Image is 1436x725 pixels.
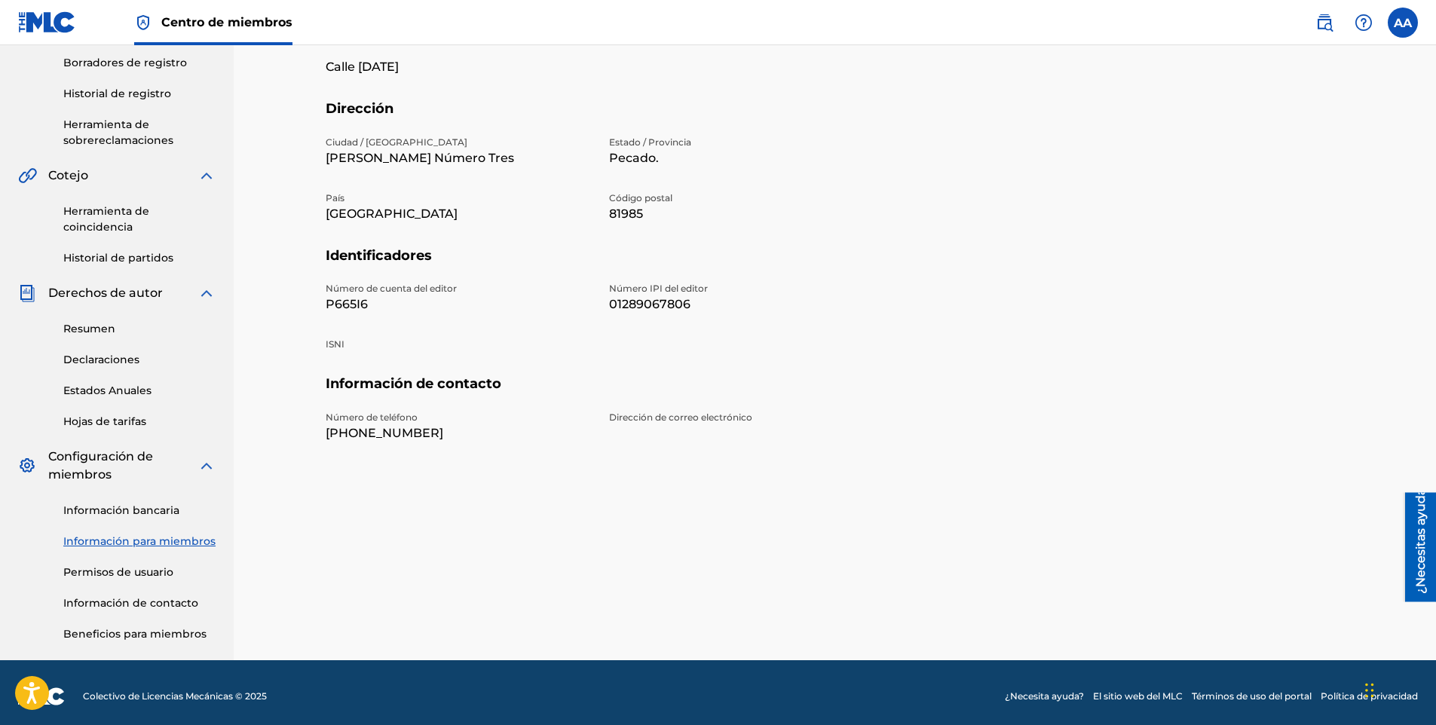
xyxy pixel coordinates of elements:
a: Resumen [63,321,216,337]
p: [PHONE_NUMBER] [326,424,591,442]
img: expand [197,457,216,475]
p: Número de cuenta del editor [326,282,591,295]
iframe: Resource Center [1394,492,1436,601]
p: Ciudad / [GEOGRAPHIC_DATA] [326,136,591,149]
span: Derechos de autor [48,284,163,302]
a: Beneficios para miembros [63,626,216,642]
a: Estados Anuales [63,383,216,399]
img: Logotipo de MLC [18,11,76,33]
p: P665I6 [326,295,591,314]
a: ¿Necesita ayuda? [1005,690,1084,703]
p: Código postal [609,191,874,205]
img: Ayuda [1355,14,1373,32]
img: Máximo titular de derechos [134,14,152,32]
h5: Dirección [326,100,1345,136]
iframe: Chat Widget [1361,653,1436,725]
p: [GEOGRAPHIC_DATA] [326,205,591,223]
div: Help [1349,8,1379,38]
div: Widget de chat [1361,653,1436,725]
img: Member Settings [18,457,36,475]
a: Información de contacto [63,595,216,611]
img: buscar [1315,14,1333,32]
p: Número de teléfono [326,411,591,424]
p: Estado / Provincia [609,136,874,149]
div: User Menu [1388,8,1418,38]
span: Cotejo [48,167,88,185]
p: 81985 [609,205,874,223]
a: Política de privacidad [1321,690,1418,703]
a: Historial de registro [63,86,216,102]
a: Información bancaria [63,503,216,519]
a: Historial de partidos [63,250,216,266]
img: Matching [18,167,37,185]
p: 01289067806 [609,295,874,314]
div: Arrastrar [1365,668,1374,713]
p: Pecado. [609,149,874,167]
h5: Identificadores [326,247,1345,283]
a: Información para miembros [63,534,216,549]
a: Permisos de usuario [63,564,216,580]
p: País [326,191,591,205]
img: expand [197,284,216,302]
a: Hojas de tarifas [63,414,216,430]
p: Calle [DATE] [326,58,591,76]
span: Configuración de miembros [48,448,197,484]
span: Centro de miembros [161,14,292,31]
p: Número IPI del editor [609,282,874,295]
h5: Información de contacto [326,375,1345,411]
span: Colectivo de Licencias Mecánicas © 2025 [83,690,267,703]
a: Declaraciones [63,352,216,368]
img: expand [197,167,216,185]
a: Términos de uso del portal [1192,690,1312,703]
a: Public Search [1309,8,1340,38]
img: Royalties [18,284,36,302]
p: Dirección de correo electrónico [609,411,874,424]
a: Herramienta de sobrereclamaciones [63,117,216,148]
p: ISNI [326,338,591,351]
a: El sitio web del MLC [1093,690,1183,703]
a: Borradores de registro [63,55,216,71]
p: [PERSON_NAME] Número Tres [326,149,591,167]
a: Herramienta de coincidencia [63,203,216,235]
